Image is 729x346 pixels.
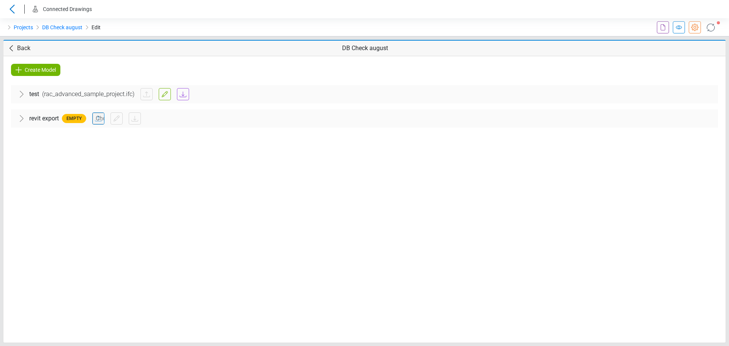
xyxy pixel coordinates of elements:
a: Projects [14,23,33,32]
a: DB Check august [42,23,82,32]
span: Create Model [25,65,56,74]
span: Empty [62,114,86,123]
span: ( rac_advanced_sample_project.ifc ) [39,90,137,99]
span: test [29,90,39,99]
span: revit export [29,114,59,123]
span: Edit [92,23,101,32]
a: Back [6,44,30,53]
span: Back [17,44,30,53]
span: DB Check august [342,44,388,53]
span: Connected Drawings [43,6,92,12]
